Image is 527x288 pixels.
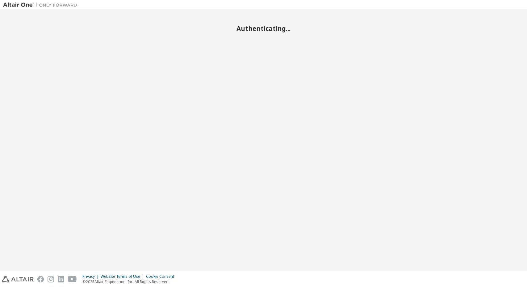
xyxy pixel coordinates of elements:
[3,24,524,32] h2: Authenticating...
[68,276,77,282] img: youtube.svg
[146,274,178,279] div: Cookie Consent
[2,276,34,282] img: altair_logo.svg
[82,274,101,279] div: Privacy
[101,274,146,279] div: Website Terms of Use
[58,276,64,282] img: linkedin.svg
[48,276,54,282] img: instagram.svg
[82,279,178,284] p: © 2025 Altair Engineering, Inc. All Rights Reserved.
[3,2,80,8] img: Altair One
[37,276,44,282] img: facebook.svg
